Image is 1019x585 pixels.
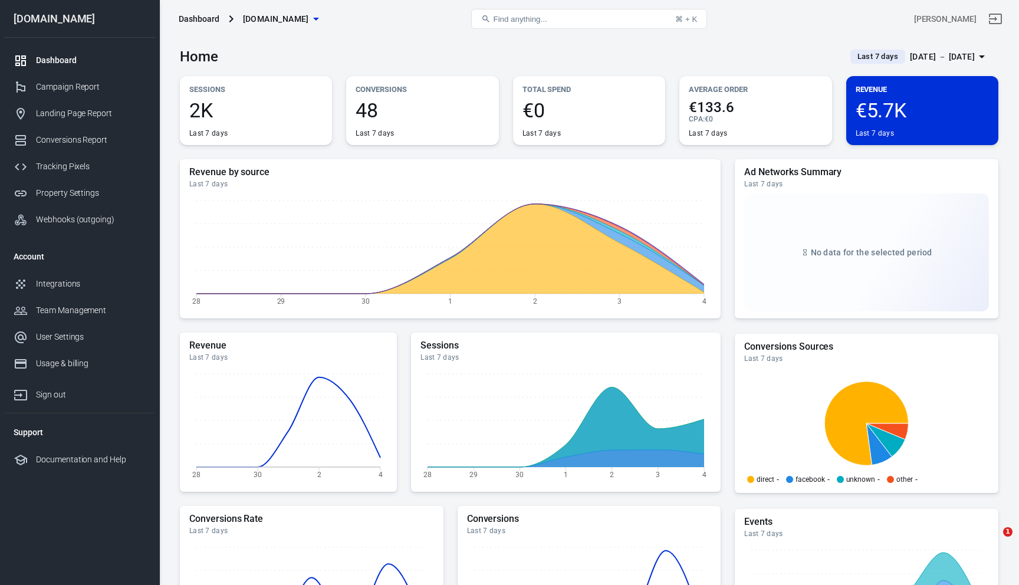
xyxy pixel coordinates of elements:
[493,15,547,24] span: Find anything...
[4,127,155,153] a: Conversions Report
[675,15,697,24] div: ⌘ + K
[277,297,285,305] tspan: 29
[36,160,146,173] div: Tracking Pixels
[4,206,155,233] a: Webhooks (outgoing)
[4,324,155,350] a: User Settings
[796,476,825,483] p: facebook
[356,83,489,96] p: Conversions
[914,13,977,25] div: Account id: VicIO3n3
[36,213,146,226] div: Webhooks (outgoing)
[4,377,155,408] a: Sign out
[853,51,903,63] span: Last 7 days
[243,12,309,27] span: m3ta-stacking.com
[180,48,218,65] h3: Home
[4,271,155,297] a: Integrations
[910,50,975,64] div: [DATE] － [DATE]
[36,54,146,67] div: Dashboard
[467,513,712,525] h5: Conversions
[533,297,537,305] tspan: 2
[981,5,1010,33] a: Sign out
[4,297,155,324] a: Team Management
[356,100,489,120] span: 48
[744,354,989,363] div: Last 7 days
[469,470,478,478] tspan: 29
[4,14,155,24] div: [DOMAIN_NAME]
[979,527,1007,556] iframe: Intercom live chat
[689,115,705,123] span: CPA :
[317,470,321,478] tspan: 2
[192,297,200,305] tspan: 28
[522,129,561,138] div: Last 7 days
[189,100,323,120] span: 2K
[689,100,822,114] span: €133.6
[656,470,660,478] tspan: 3
[841,47,998,67] button: Last 7 days[DATE] － [DATE]
[846,476,876,483] p: unknown
[856,83,989,96] p: Revenue
[811,248,932,257] span: No data for the selected period
[744,179,989,189] div: Last 7 days
[896,476,913,483] p: other
[522,100,656,120] span: €0
[189,353,387,362] div: Last 7 days
[420,340,711,351] h5: Sessions
[689,83,822,96] p: Average Order
[423,470,432,478] tspan: 28
[36,107,146,120] div: Landing Page Report
[4,180,155,206] a: Property Settings
[744,529,989,538] div: Last 7 days
[189,526,434,535] div: Last 7 days
[564,470,568,478] tspan: 1
[4,47,155,74] a: Dashboard
[448,297,452,305] tspan: 1
[516,470,524,478] tspan: 30
[238,8,323,30] button: [DOMAIN_NAME]
[702,297,706,305] tspan: 4
[877,476,880,483] span: -
[467,526,712,535] div: Last 7 days
[705,115,713,123] span: €0
[36,304,146,317] div: Team Management
[856,100,989,120] span: €5.7K
[744,516,989,528] h5: Events
[610,470,614,478] tspan: 2
[189,340,387,351] h5: Revenue
[856,129,894,138] div: Last 7 days
[4,74,155,100] a: Campaign Report
[36,187,146,199] div: Property Settings
[254,470,262,478] tspan: 30
[379,470,383,478] tspan: 4
[757,476,774,483] p: direct
[4,350,155,377] a: Usage & billing
[420,353,711,362] div: Last 7 days
[192,470,200,478] tspan: 28
[36,81,146,93] div: Campaign Report
[4,100,155,127] a: Landing Page Report
[361,297,370,305] tspan: 30
[1003,527,1013,537] span: 1
[36,453,146,466] div: Documentation and Help
[36,389,146,401] div: Sign out
[617,297,622,305] tspan: 3
[189,513,434,525] h5: Conversions Rate
[4,418,155,446] li: Support
[36,278,146,290] div: Integrations
[189,179,711,189] div: Last 7 days
[36,331,146,343] div: User Settings
[36,134,146,146] div: Conversions Report
[915,476,918,483] span: -
[744,166,989,178] h5: Ad Networks Summary
[4,153,155,180] a: Tracking Pixels
[189,166,711,178] h5: Revenue by source
[179,13,219,25] div: Dashboard
[36,357,146,370] div: Usage & billing
[356,129,394,138] div: Last 7 days
[702,470,706,478] tspan: 4
[827,476,830,483] span: -
[189,129,228,138] div: Last 7 days
[189,83,323,96] p: Sessions
[777,476,779,483] span: -
[522,83,656,96] p: Total Spend
[689,129,727,138] div: Last 7 days
[471,9,707,29] button: Find anything...⌘ + K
